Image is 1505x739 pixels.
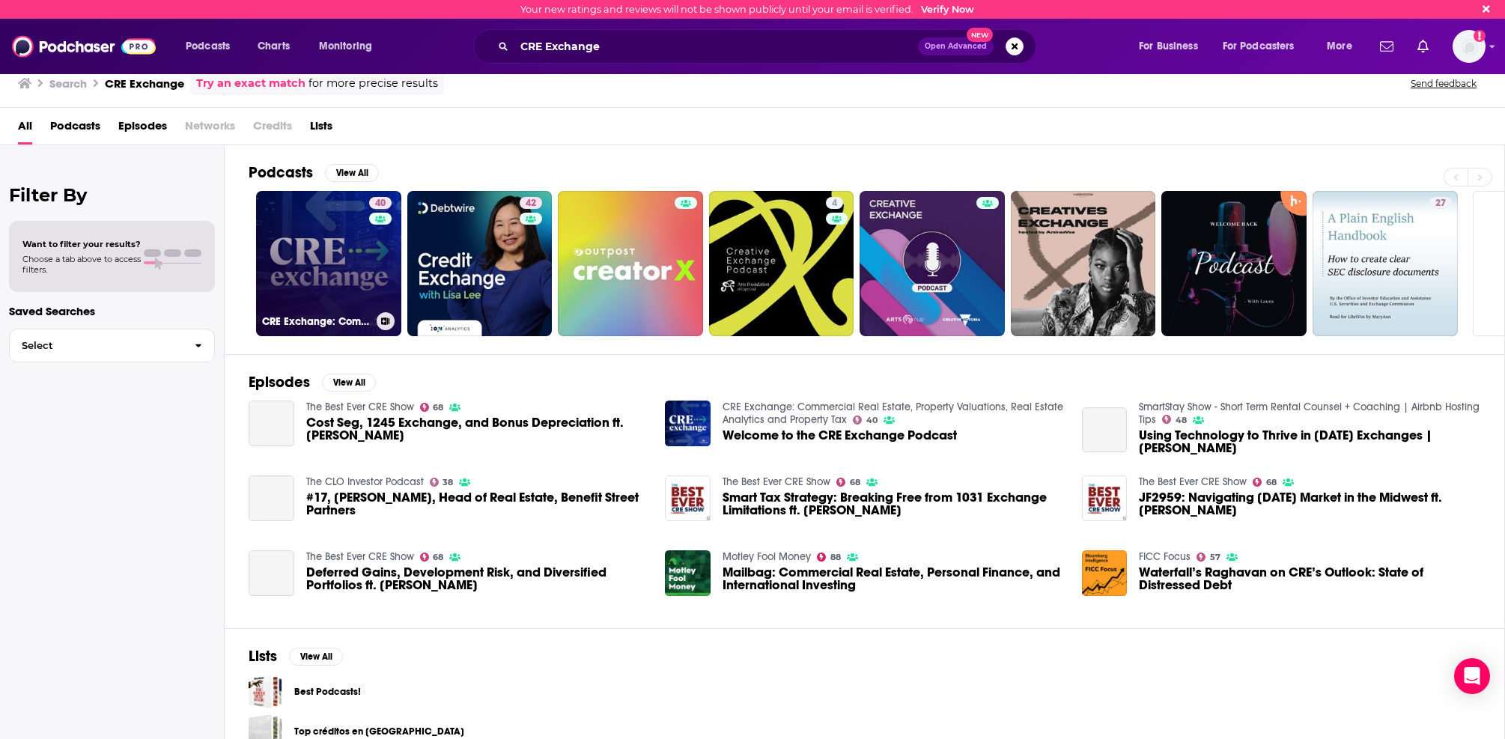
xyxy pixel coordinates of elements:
img: Mailbag: Commercial Real Estate, Personal Finance, and International Investing [665,550,711,596]
img: JF2959: Navigating Today’s Market in the Midwest ft. Logan Freeman [1082,475,1128,521]
a: The Best Ever CRE Show [306,401,414,413]
button: open menu [1213,34,1316,58]
span: New [967,28,994,42]
a: CRE Exchange: Commercial Real Estate, Property Valuations, Real Estate Analytics and Property Tax [723,401,1063,426]
span: Logged in as charlottestone [1453,30,1486,63]
h2: Podcasts [249,163,313,182]
img: Waterfall’s Raghavan on CRE’s Outlook: State of Distressed Debt [1082,550,1128,596]
a: The CLO Investor Podcast [306,475,424,488]
span: 42 [526,196,536,211]
a: Best Podcasts! [249,675,282,708]
span: 68 [433,554,443,561]
span: Want to filter your results? [22,239,141,249]
a: 42 [407,191,553,336]
span: Select [10,341,183,350]
button: open menu [1316,34,1371,58]
h3: CRE Exchange [105,76,184,91]
button: Show profile menu [1453,30,1486,63]
a: Best Podcasts! [294,684,361,700]
a: Deferred Gains, Development Risk, and Diversified Portfolios ft. Michael O’Shea [249,550,294,596]
span: Charts [258,36,290,57]
a: PodcastsView All [249,163,379,182]
h3: CRE Exchange: Commercial Real Estate, Property Valuations, Real Estate Analytics and Property Tax [262,315,371,328]
span: JF2959: Navigating [DATE] Market in the Midwest ft. [PERSON_NAME] [1139,491,1480,517]
a: 27 [1313,191,1458,336]
a: EpisodesView All [249,373,376,392]
button: Select [9,329,215,362]
button: View All [322,374,376,392]
a: The Best Ever CRE Show [306,550,414,563]
img: User Profile [1453,30,1486,63]
button: open menu [175,34,249,58]
a: 4 [826,197,843,209]
a: 68 [1253,478,1277,487]
div: Your new ratings and reviews will not be shown publicly until your email is verified. [520,4,974,15]
a: #17, Mike Comparato, Head of Real Estate, Benefit Street Partners [306,491,648,517]
a: Cost Seg, 1245 Exchange, and Bonus Depreciation ft. Chris Streit [249,401,294,446]
span: Monitoring [319,36,372,57]
span: Networks [185,114,235,145]
a: Verify Now [921,4,974,15]
input: Search podcasts, credits, & more... [514,34,918,58]
a: 40 [853,416,878,425]
span: 40 [866,417,878,424]
h2: Episodes [249,373,310,392]
a: 4 [709,191,854,336]
a: 42 [520,197,542,209]
img: Welcome to the CRE Exchange Podcast [665,401,711,446]
a: SmartStay Show - Short Term Rental Counsel + Coaching | Airbnb Hosting Tips [1139,401,1480,426]
a: The Best Ever CRE Show [723,475,830,488]
a: 68 [420,553,444,562]
a: All [18,114,32,145]
a: 27 [1429,197,1452,209]
img: Smart Tax Strategy: Breaking Free from 1031 Exchange Limitations ft. Brett Swarts [665,475,711,521]
a: Mailbag: Commercial Real Estate, Personal Finance, and International Investing [723,566,1064,591]
span: 38 [443,479,453,486]
button: View All [289,648,343,666]
a: Deferred Gains, Development Risk, and Diversified Portfolios ft. Michael O’Shea [306,566,648,591]
p: Saved Searches [9,304,215,318]
a: 88 [817,553,841,562]
a: Smart Tax Strategy: Breaking Free from 1031 Exchange Limitations ft. Brett Swarts [723,491,1064,517]
span: Podcasts [186,36,230,57]
a: Welcome to the CRE Exchange Podcast [723,429,957,442]
a: Lists [310,114,332,145]
a: Show notifications dropdown [1374,34,1399,59]
a: Episodes [118,114,167,145]
a: 57 [1197,553,1220,562]
span: Using Technology to Thrive in [DATE] Exchanges | [PERSON_NAME] [1139,429,1480,454]
span: 40 [375,196,386,211]
a: Waterfall’s Raghavan on CRE’s Outlook: State of Distressed Debt [1139,566,1480,591]
a: 68 [836,478,860,487]
span: For Podcasters [1223,36,1295,57]
span: for more precise results [308,75,438,92]
a: Podchaser - Follow, Share and Rate Podcasts [12,32,156,61]
span: 27 [1435,196,1446,211]
a: Show notifications dropdown [1411,34,1435,59]
a: Podcasts [50,114,100,145]
h3: Search [49,76,87,91]
span: Choose a tab above to access filters. [22,254,141,275]
button: open menu [308,34,392,58]
div: Search podcasts, credits, & more... [487,29,1051,64]
a: 38 [430,478,454,487]
span: Deferred Gains, Development Risk, and Diversified Portfolios ft. [PERSON_NAME] [306,566,648,591]
h2: Lists [249,647,277,666]
a: Using Technology to Thrive in 1031 Exchanges | Adam Sharif [1139,429,1480,454]
a: Using Technology to Thrive in 1031 Exchanges | Adam Sharif [1082,407,1128,453]
span: 48 [1176,417,1187,424]
span: Credits [253,114,292,145]
span: 68 [1266,479,1277,486]
a: 40 [369,197,392,209]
